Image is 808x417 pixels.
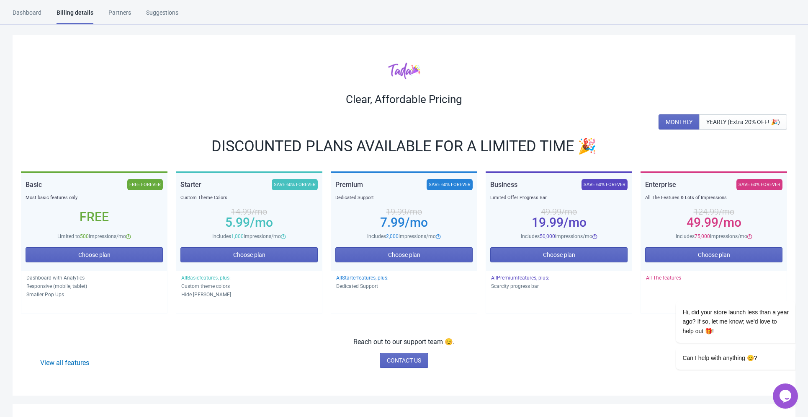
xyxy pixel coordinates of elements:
div: FREE FOREVER [127,179,163,190]
span: Includes impressions/mo [521,233,592,239]
div: 7.99 [335,219,473,226]
div: SAVE 60% FOREVER [427,179,473,190]
span: Choose plan [78,251,111,258]
span: YEARLY (Extra 20% OFF! 🎉) [706,119,780,125]
span: MONTHLY [666,119,692,125]
iframe: chat widget [773,383,800,409]
span: Includes impressions/mo [212,233,281,239]
p: Custom theme colors [181,282,317,290]
button: Choose plan [490,247,628,262]
span: Choose plan [698,251,730,258]
p: Dedicated Support [336,282,472,290]
div: 19.99 [490,219,628,226]
span: 500 [80,233,89,239]
span: All Basic features, plus: [181,275,231,281]
div: Billing details [57,8,93,24]
span: Includes impressions/mo [367,233,436,239]
span: /mo [564,215,587,230]
span: 2,000 [386,233,399,239]
img: tadacolor.png [388,62,420,79]
div: 19.99 /mo [335,208,473,215]
div: Custom Theme Colors [180,194,318,202]
div: Dashboard [13,8,41,23]
button: Choose plan [26,247,163,262]
div: Clear, Affordable Pricing [21,93,787,106]
div: SAVE 60% FOREVER [272,179,318,190]
div: Starter [180,179,201,190]
a: View all features [40,359,89,367]
div: Limited Offer Progress Bar [490,194,628,202]
a: CONTACT US [380,353,428,368]
div: Business [490,179,517,190]
div: 5.99 [180,219,318,226]
span: 1,000 [231,233,244,239]
button: Choose plan [180,247,318,262]
div: 124.99 /mo [645,208,782,215]
p: Responsive (mobile, tablet) [26,282,162,290]
div: SAVE 60% FOREVER [736,179,782,190]
span: /mo [250,215,273,230]
iframe: chat widget [649,263,800,379]
div: Free [26,214,163,220]
span: 75,000 [695,233,710,239]
div: DISCOUNTED PLANS AVAILABLE FOR A LIMITED TIME 🎉 [21,140,787,153]
div: SAVE 60% FOREVER [582,179,628,190]
div: Suggestions [146,8,178,23]
p: Dashboard with Analytics [26,274,162,282]
p: Hide [PERSON_NAME] [181,290,317,299]
span: 50,000 [540,233,555,239]
div: 49.99 /mo [490,208,628,215]
span: CONTACT US [387,357,421,364]
div: Limited to impressions/mo [26,232,163,241]
div: Partners [108,8,131,23]
div: Most basic features only [26,194,163,202]
div: 49.99 [645,219,782,226]
span: Choose plan [233,251,265,258]
div: Basic [26,179,42,190]
span: /mo [405,215,428,230]
button: YEARLY (Extra 20% OFF! 🎉) [699,114,787,130]
span: All Starter features, plus: [336,275,389,281]
button: Choose plan [335,247,473,262]
span: Choose plan [543,251,575,258]
div: Dedicated Support [335,194,473,202]
span: Choose plan [388,251,420,258]
div: All The Features & Lots of Impressions [645,194,782,202]
span: All The features [646,275,681,281]
div: Premium [335,179,363,190]
div: 14.99 /mo [180,208,318,215]
div: Enterprise [645,179,676,190]
button: Choose plan [645,247,782,262]
span: Includes impressions/mo [676,233,747,239]
p: Scarcity progress bar [491,282,627,290]
button: MONTHLY [659,114,700,130]
p: Smaller Pop Ups [26,290,162,299]
p: Reach out to our support team 😊. [353,337,455,347]
span: All Premium features, plus: [491,275,549,281]
span: /mo [718,215,741,230]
